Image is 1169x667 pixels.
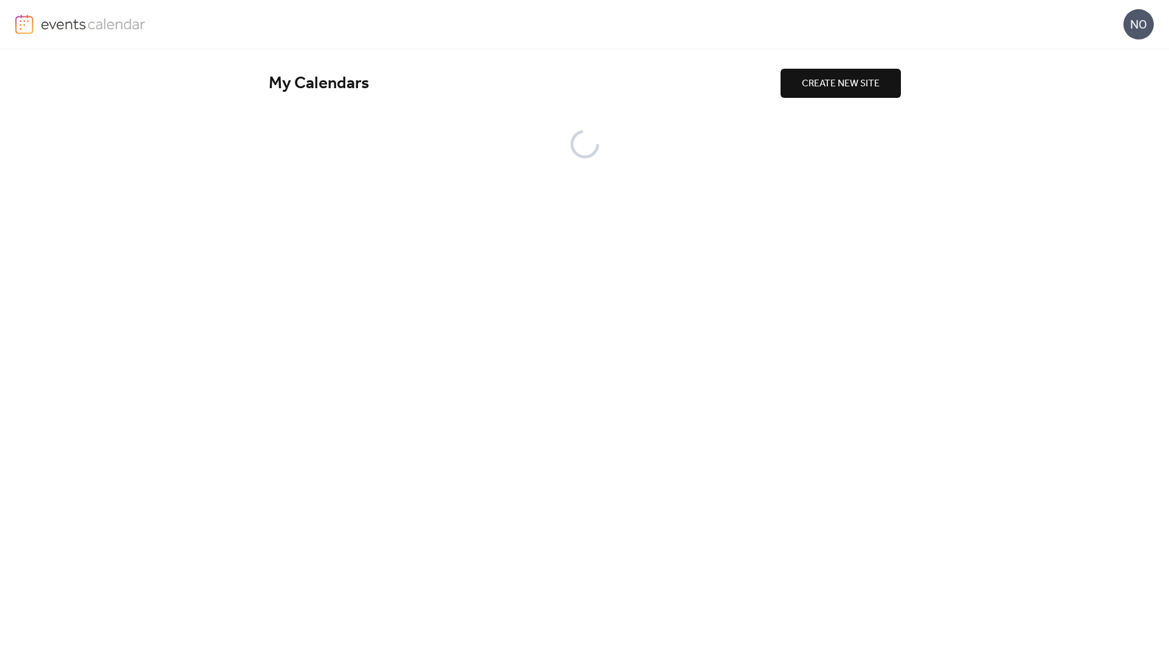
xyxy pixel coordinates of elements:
[802,77,880,91] span: CREATE NEW SITE
[15,15,33,34] img: logo
[781,69,901,98] button: CREATE NEW SITE
[41,15,146,33] img: logo-type
[269,73,781,94] div: My Calendars
[1123,9,1154,40] div: NO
